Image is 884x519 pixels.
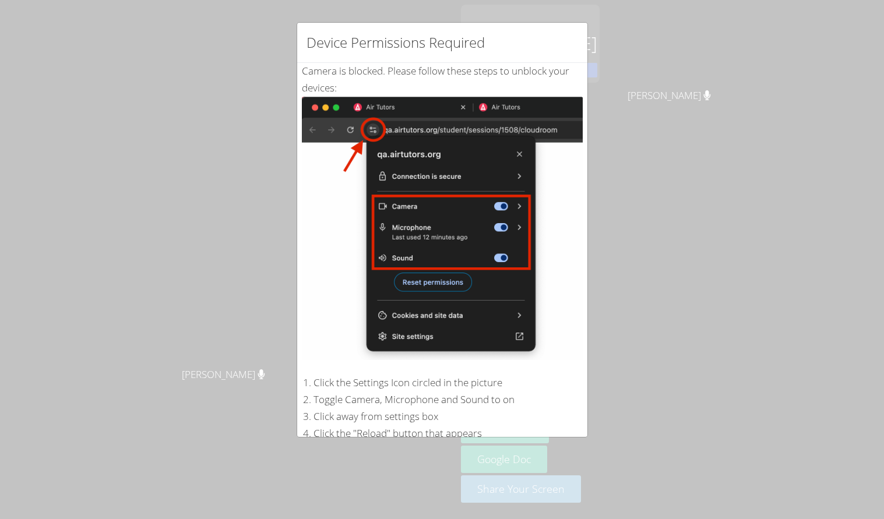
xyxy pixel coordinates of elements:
[314,408,583,425] li: Click away from settings box
[314,375,583,391] li: Click the Settings Icon circled in the picture
[314,425,583,442] li: Click the "Reload" button that appears
[302,97,583,360] img: Cloud Room Debug
[302,63,583,502] div: Camera is blocked . Please follow these steps to unblock your devices:
[307,32,485,53] h2: Device Permissions Required
[314,391,583,408] li: Toggle Camera, Microphone and Sound to on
